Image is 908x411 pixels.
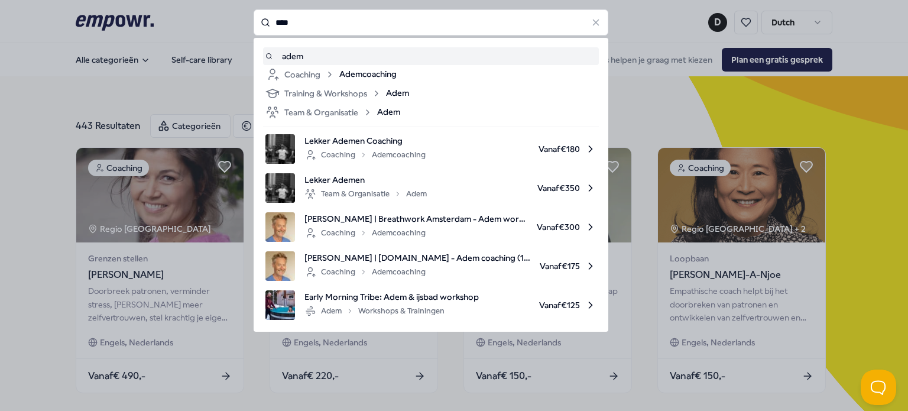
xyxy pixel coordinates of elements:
img: product image [265,251,295,281]
a: Training & WorkshopsAdem [265,86,596,101]
div: Team & Organisatie [265,105,372,119]
img: product image [265,290,295,320]
a: CoachingAdemcoaching [265,67,596,82]
div: Coaching [265,67,335,82]
img: product image [265,173,295,203]
div: Team & Organisatie Adem [304,187,427,201]
span: Vanaf € 175 [540,251,596,281]
div: Coaching Ademcoaching [304,226,426,240]
a: product image[PERSON_NAME] | [DOMAIN_NAME] - Adem coaching (1 op 1).CoachingAdemcoachingVanaf€175 [265,251,596,281]
a: product image[PERSON_NAME] | Breathwork Amsterdam - Adem workshops + experiences (groepen).Coachi... [265,212,596,242]
div: Coaching Ademcoaching [304,148,426,162]
div: Training & Workshops [265,86,381,101]
span: Adem [377,105,400,119]
span: Ademcoaching [339,67,397,82]
a: Team & OrganisatieAdem [265,105,596,119]
iframe: Help Scout Beacon - Open [861,370,896,405]
span: Lekker Ademen [304,173,427,186]
span: [PERSON_NAME] | [DOMAIN_NAME] - Adem coaching (1 op 1). [304,251,530,264]
a: product imageLekker AdemenTeam & OrganisatieAdemVanaf€350 [265,173,596,203]
input: Search for products, categories or subcategories [254,9,608,35]
a: product imageEarly Morning Tribe: Adem & ijsbad workshopAdemWorkshops & TrainingenVanaf€125 [265,290,596,320]
span: Adem [386,86,409,101]
a: adem [265,50,596,63]
span: Vanaf € 125 [488,290,596,320]
div: Coaching Ademcoaching [304,265,426,279]
span: Lekker Ademen Coaching [304,134,426,147]
img: product image [265,212,295,242]
div: Adem Workshops & Trainingen [304,304,445,318]
span: Early Morning Tribe: Adem & ijsbad workshop [304,290,479,303]
span: Vanaf € 180 [435,134,596,164]
span: [PERSON_NAME] | Breathwork Amsterdam - Adem workshops + experiences (groepen). [304,212,527,225]
span: Vanaf € 300 [537,212,596,242]
a: product imageLekker Ademen CoachingCoachingAdemcoachingVanaf€180 [265,134,596,164]
span: Vanaf € 350 [436,173,596,203]
img: product image [265,134,295,164]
